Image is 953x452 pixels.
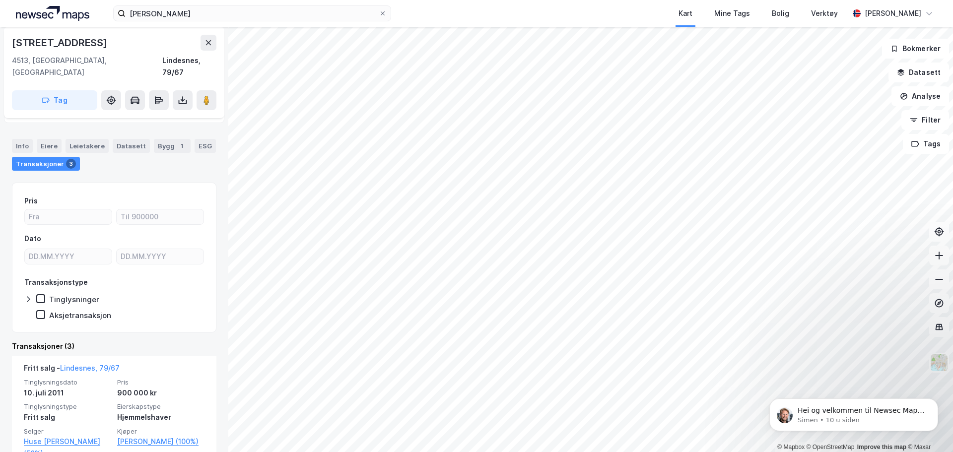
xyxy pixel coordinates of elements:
[177,141,187,151] div: 1
[901,110,949,130] button: Filter
[113,139,150,153] div: Datasett
[24,276,88,288] div: Transaksjonstype
[777,444,805,451] a: Mapbox
[24,387,111,399] div: 10. juli 2011
[811,7,838,19] div: Verktøy
[891,86,949,106] button: Analyse
[857,444,906,451] a: Improve this map
[195,139,216,153] div: ESG
[25,249,112,264] input: DD.MM.YYYY
[66,159,76,169] div: 3
[714,7,750,19] div: Mine Tags
[154,139,191,153] div: Bygg
[117,209,204,224] input: Til 900000
[37,139,62,153] div: Eiere
[16,6,89,21] img: logo.a4113a55bc3d86da70a041830d287a7e.svg
[888,63,949,82] button: Datasett
[930,353,949,372] img: Z
[12,55,162,78] div: 4513, [GEOGRAPHIC_DATA], [GEOGRAPHIC_DATA]
[117,411,204,423] div: Hjemmelshaver
[117,402,204,411] span: Eierskapstype
[126,6,379,21] input: Søk på adresse, matrikkel, gårdeiere, leietakere eller personer
[24,427,111,436] span: Selger
[903,134,949,154] button: Tags
[66,139,109,153] div: Leietakere
[754,378,953,447] iframe: Intercom notifications melding
[807,444,855,451] a: OpenStreetMap
[162,55,216,78] div: Lindesnes, 79/67
[49,295,99,304] div: Tinglysninger
[117,427,204,436] span: Kjøper
[117,387,204,399] div: 900 000 kr
[12,340,216,352] div: Transaksjoner (3)
[865,7,921,19] div: [PERSON_NAME]
[12,157,80,171] div: Transaksjoner
[12,35,109,51] div: [STREET_ADDRESS]
[772,7,789,19] div: Bolig
[117,436,204,448] a: [PERSON_NAME] (100%)
[117,249,204,264] input: DD.MM.YYYY
[882,39,949,59] button: Bokmerker
[24,362,120,378] div: Fritt salg -
[12,139,33,153] div: Info
[679,7,692,19] div: Kart
[12,90,97,110] button: Tag
[24,233,41,245] div: Dato
[49,311,111,320] div: Aksjetransaksjon
[117,378,204,387] span: Pris
[24,411,111,423] div: Fritt salg
[24,378,111,387] span: Tinglysningsdato
[25,209,112,224] input: Fra
[24,402,111,411] span: Tinglysningstype
[24,195,38,207] div: Pris
[60,364,120,372] a: Lindesnes, 79/67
